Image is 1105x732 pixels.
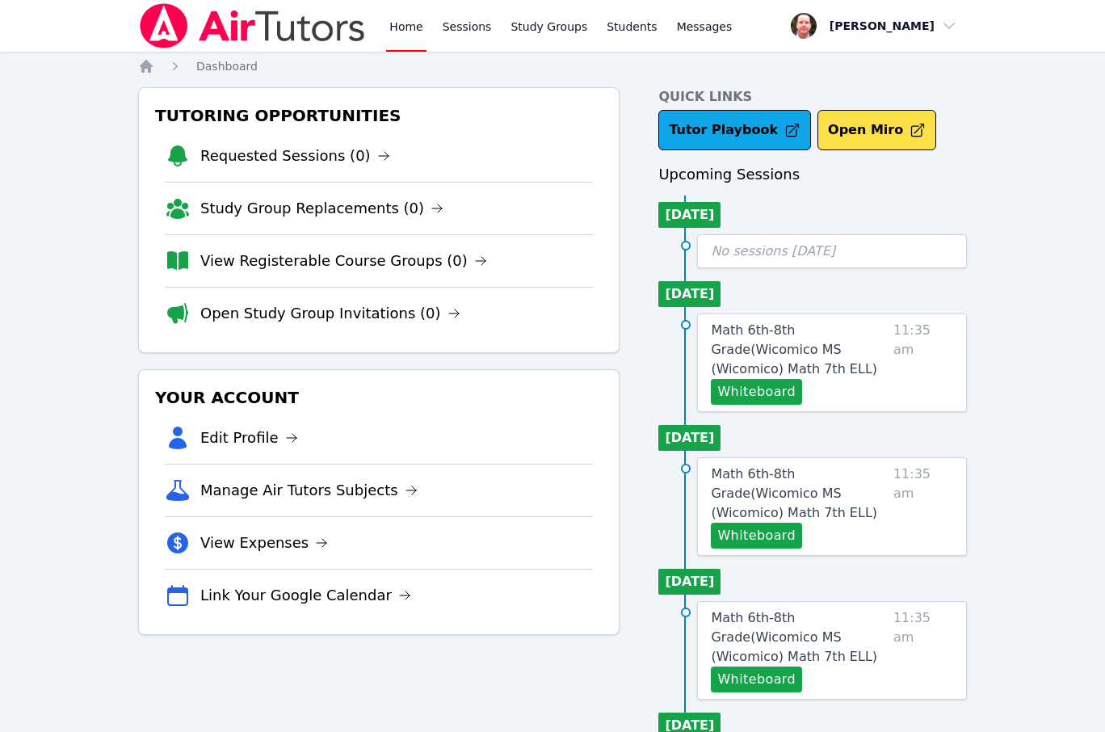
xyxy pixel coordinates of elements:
[893,321,953,405] span: 11:35 am
[711,610,877,664] span: Math 6th-8th Grade ( Wicomico MS (Wicomico) Math 7th ELL )
[200,532,328,554] a: View Expenses
[152,101,606,130] h3: Tutoring Opportunities
[200,479,418,502] a: Manage Air Tutors Subjects
[711,379,802,405] button: Whiteboard
[817,110,936,150] button: Open Miro
[711,243,835,259] span: No sessions [DATE]
[658,87,967,107] h4: Quick Links
[200,250,487,272] a: View Registerable Course Groups (0)
[711,322,877,377] span: Math 6th-8th Grade ( Wicomico MS (Wicomico) Math 7th ELL )
[196,60,258,73] span: Dashboard
[200,427,298,449] a: Edit Profile
[200,145,390,167] a: Requested Sessions (0)
[658,110,811,150] a: Tutor Playbook
[200,197,443,220] a: Study Group Replacements (0)
[711,466,877,520] span: Math 6th-8th Grade ( Wicomico MS (Wicomico) Math 7th ELL )
[658,163,967,186] h3: Upcoming Sessions
[711,667,802,692] button: Whiteboard
[200,302,460,325] a: Open Study Group Invitations (0)
[138,58,967,74] nav: Breadcrumb
[152,383,606,412] h3: Your Account
[138,3,367,48] img: Air Tutors
[200,584,411,607] a: Link Your Google Calendar
[711,608,886,667] a: Math 6th-8th Grade(Wicomico MS (Wicomico) Math 7th ELL)
[711,465,886,523] a: Math 6th-8th Grade(Wicomico MS (Wicomico) Math 7th ELL)
[658,281,721,307] li: [DATE]
[893,608,953,692] span: 11:35 am
[196,58,258,74] a: Dashboard
[658,202,721,228] li: [DATE]
[658,569,721,595] li: [DATE]
[677,19,733,35] span: Messages
[711,523,802,549] button: Whiteboard
[893,465,953,549] span: 11:35 am
[711,321,886,379] a: Math 6th-8th Grade(Wicomico MS (Wicomico) Math 7th ELL)
[658,425,721,451] li: [DATE]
